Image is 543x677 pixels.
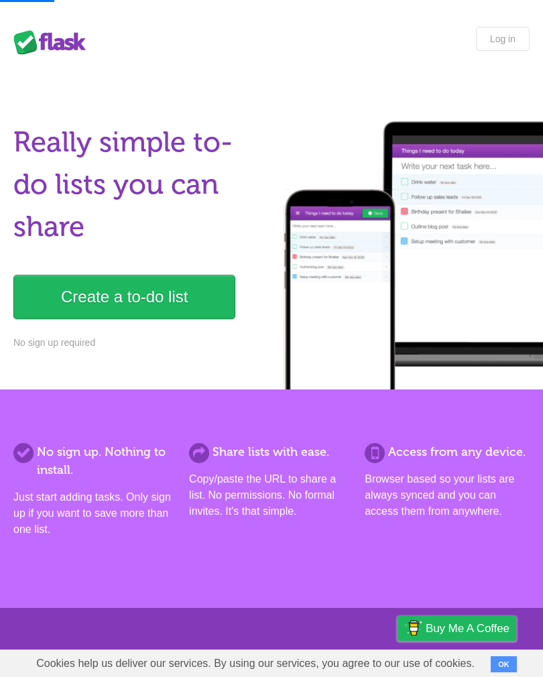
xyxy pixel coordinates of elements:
[13,30,94,54] div: Flask Lists
[189,443,354,461] h2: Share lists with ease.
[365,443,530,461] h2: Access from any device.
[491,656,517,672] button: OK
[13,275,235,319] a: Create a to-do list
[23,650,488,677] span: Cookies help us deliver our services. By using our services, you agree to our use of cookies.
[13,443,178,479] h2: No sign up. Nothing to install.
[13,489,178,538] p: Just start adding tasks. Only sign up if you want to save more than one list.
[189,471,354,519] p: Copy/paste the URL to share a list. No permissions. No formal invites. It's that simple.
[365,471,530,519] p: Browser based so your lists are always synced and you can access them from anywhere.
[398,616,516,641] a: Buy me a coffee
[476,27,530,51] a: Log in
[404,617,422,639] img: Buy me a coffee
[13,121,266,248] h1: Really simple to-do lists you can share
[426,617,509,640] span: Buy me a coffee
[13,336,266,350] p: No sign up required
